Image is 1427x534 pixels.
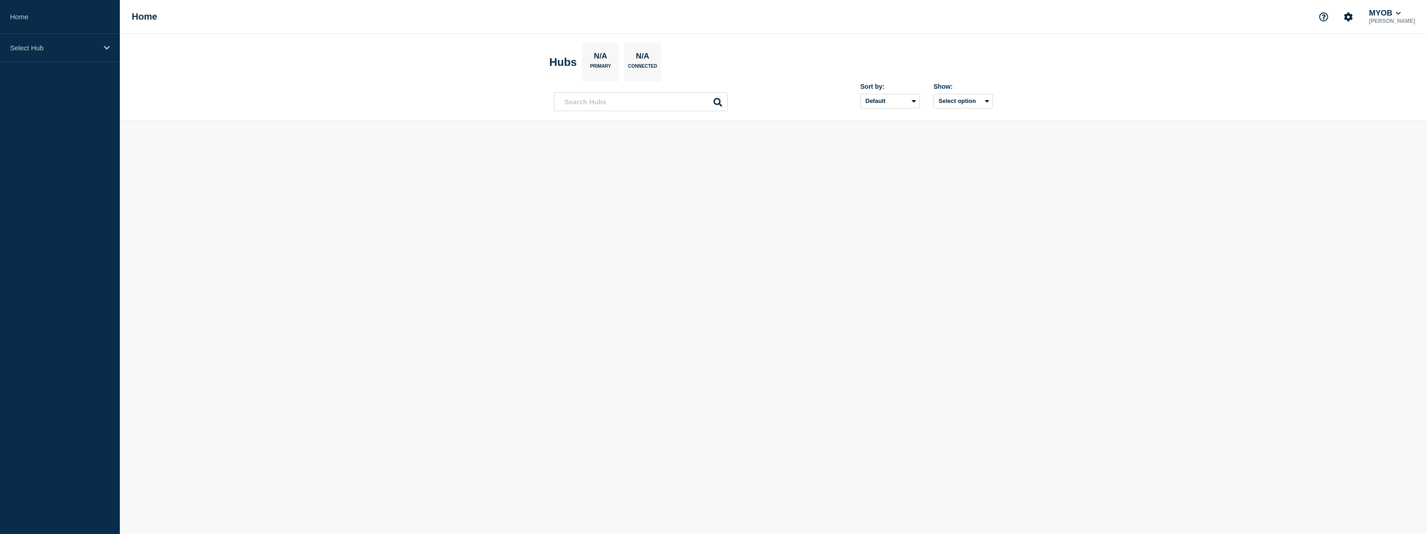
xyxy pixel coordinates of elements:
button: Select option [933,94,993,108]
button: Support [1314,7,1333,27]
h2: Hubs [549,56,577,69]
input: Search Hubs [554,92,728,111]
button: MYOB [1367,9,1403,18]
p: Primary [590,64,611,73]
select: Sort by [860,94,920,108]
h1: Home [132,11,157,22]
button: Account settings [1339,7,1358,27]
p: [PERSON_NAME] [1367,18,1417,24]
div: Show: [933,83,993,90]
p: N/A [633,52,653,64]
p: Connected [628,64,657,73]
p: N/A [590,52,611,64]
div: Sort by: [860,83,920,90]
p: Select Hub [10,44,98,52]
